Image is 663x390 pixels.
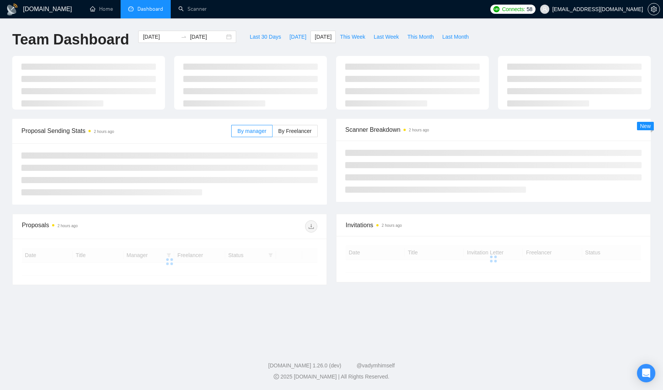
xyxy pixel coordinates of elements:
[181,34,187,40] span: to
[527,5,532,13] span: 58
[336,31,369,43] button: This Week
[346,220,641,230] span: Invitations
[278,128,312,134] span: By Freelancer
[356,362,395,369] a: @vadymhimself
[648,6,660,12] a: setting
[57,224,78,228] time: 2 hours ago
[407,33,434,41] span: This Month
[409,128,429,132] time: 2 hours ago
[502,5,525,13] span: Connects:
[94,129,114,134] time: 2 hours ago
[250,33,281,41] span: Last 30 Days
[22,220,170,233] div: Proposals
[640,123,651,129] span: New
[345,125,642,134] span: Scanner Breakdown
[442,33,469,41] span: Last Month
[315,33,331,41] span: [DATE]
[6,3,18,16] img: logo
[90,6,113,12] a: homeHome
[137,6,163,12] span: Dashboard
[274,374,279,379] span: copyright
[493,6,500,12] img: upwork-logo.png
[310,31,336,43] button: [DATE]
[438,31,473,43] button: Last Month
[648,6,660,12] span: setting
[128,6,134,11] span: dashboard
[245,31,285,43] button: Last 30 Days
[382,223,402,228] time: 2 hours ago
[178,6,207,12] a: searchScanner
[403,31,438,43] button: This Month
[285,31,310,43] button: [DATE]
[190,33,225,41] input: End date
[340,33,365,41] span: This Week
[648,3,660,15] button: setting
[369,31,403,43] button: Last Week
[143,33,178,41] input: Start date
[289,33,306,41] span: [DATE]
[268,362,341,369] a: [DOMAIN_NAME] 1.26.0 (dev)
[237,128,266,134] span: By manager
[6,373,657,381] div: 2025 [DOMAIN_NAME] | All Rights Reserved.
[374,33,399,41] span: Last Week
[12,31,129,49] h1: Team Dashboard
[181,34,187,40] span: swap-right
[21,126,231,136] span: Proposal Sending Stats
[637,364,655,382] div: Open Intercom Messenger
[542,7,547,12] span: user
